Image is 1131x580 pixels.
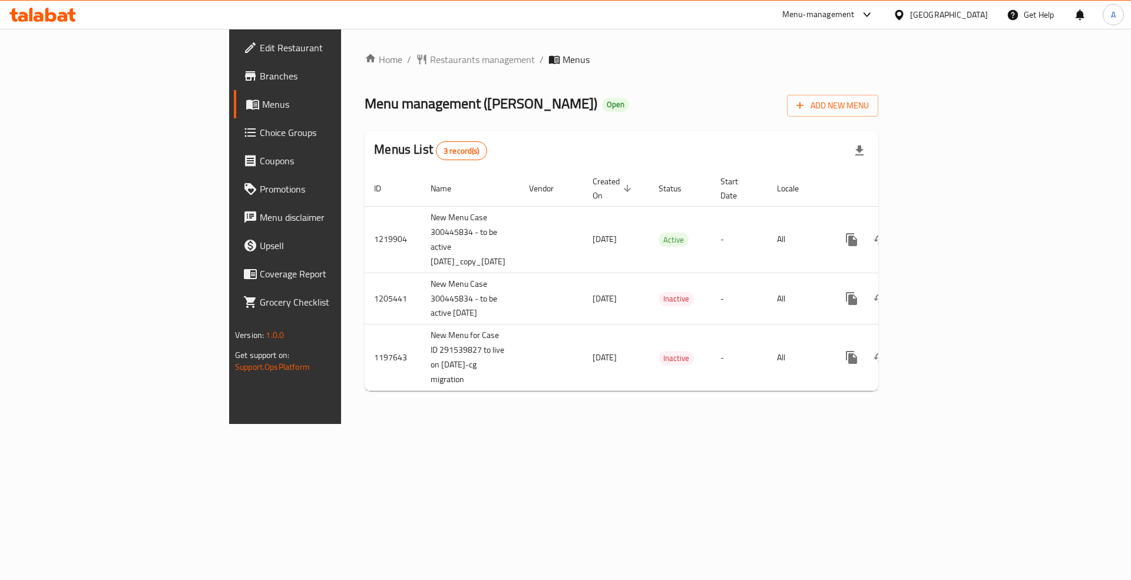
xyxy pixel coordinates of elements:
[711,324,768,391] td: -
[768,273,828,324] td: All
[602,98,629,112] div: Open
[602,100,629,110] span: Open
[866,226,894,254] button: Change Status
[260,295,409,309] span: Grocery Checklist
[234,147,418,175] a: Coupons
[421,206,520,273] td: New Menu Case 300445834 - to be active [DATE]_copy_[DATE]
[262,97,409,111] span: Menus
[260,154,409,168] span: Coupons
[711,273,768,324] td: -
[787,95,878,117] button: Add New Menu
[593,291,617,306] span: [DATE]
[768,324,828,391] td: All
[260,267,409,281] span: Coverage Report
[659,351,694,365] div: Inactive
[659,292,694,306] span: Inactive
[845,137,874,165] div: Export file
[659,352,694,365] span: Inactive
[838,343,866,372] button: more
[593,231,617,247] span: [DATE]
[234,203,418,231] a: Menu disclaimer
[866,284,894,313] button: Change Status
[529,181,569,195] span: Vendor
[1111,8,1116,21] span: A
[430,52,535,67] span: Restaurants management
[365,171,960,392] table: enhanced table
[234,34,418,62] a: Edit Restaurant
[260,210,409,224] span: Menu disclaimer
[235,327,264,343] span: Version:
[431,181,467,195] span: Name
[234,288,418,316] a: Grocery Checklist
[234,118,418,147] a: Choice Groups
[540,52,544,67] li: /
[436,141,487,160] div: Total records count
[777,181,814,195] span: Locale
[720,174,753,203] span: Start Date
[266,327,284,343] span: 1.0.0
[828,171,960,207] th: Actions
[235,359,310,374] a: Support.OpsPlatform
[782,8,855,22] div: Menu-management
[234,90,418,118] a: Menus
[374,181,396,195] span: ID
[796,98,869,113] span: Add New Menu
[416,52,535,67] a: Restaurants management
[260,41,409,55] span: Edit Restaurant
[374,141,487,160] h2: Menus List
[659,233,689,247] span: Active
[365,90,597,117] span: Menu management ( [PERSON_NAME] )
[234,231,418,260] a: Upsell
[234,260,418,288] a: Coverage Report
[910,8,988,21] div: [GEOGRAPHIC_DATA]
[838,284,866,313] button: more
[235,347,289,363] span: Get support on:
[234,62,418,90] a: Branches
[260,182,409,196] span: Promotions
[593,350,617,365] span: [DATE]
[866,343,894,372] button: Change Status
[260,69,409,83] span: Branches
[260,238,409,253] span: Upsell
[711,206,768,273] td: -
[260,125,409,140] span: Choice Groups
[421,273,520,324] td: New Menu Case 300445834 - to be active [DATE]
[436,145,487,157] span: 3 record(s)
[421,324,520,391] td: New Menu for Case ID 291539827 to live on [DATE]-cg migration
[563,52,590,67] span: Menus
[365,52,878,67] nav: breadcrumb
[838,226,866,254] button: more
[768,206,828,273] td: All
[234,175,418,203] a: Promotions
[593,174,635,203] span: Created On
[659,181,697,195] span: Status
